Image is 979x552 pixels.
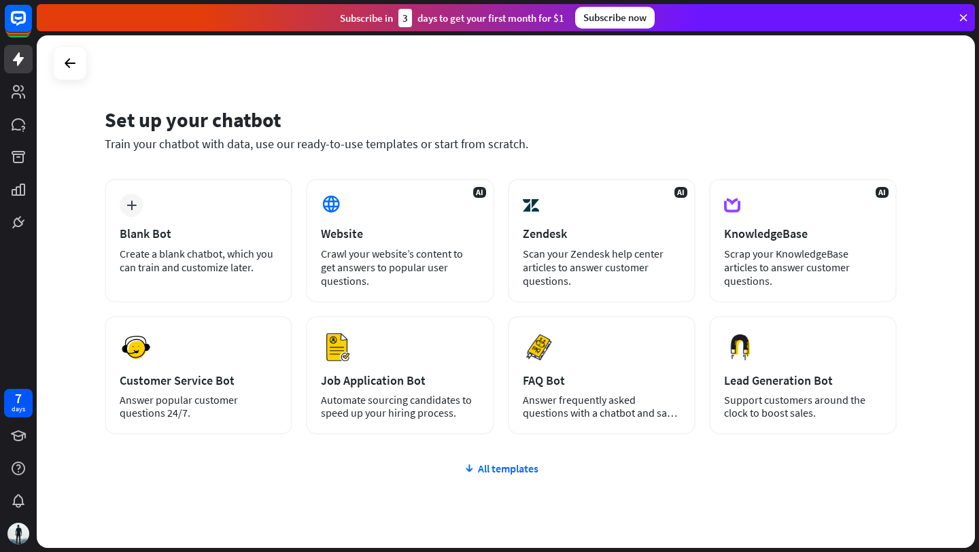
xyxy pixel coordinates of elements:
div: Lead Generation Bot [724,373,882,388]
div: Zendesk [523,226,681,241]
div: Subscribe now [575,7,655,29]
div: Crawl your website’s content to get answers to popular user questions. [321,247,479,288]
span: AI [876,187,889,198]
i: plus [126,201,137,210]
div: KnowledgeBase [724,226,882,241]
div: Job Application Bot [321,373,479,388]
div: Answer popular customer questions 24/7. [120,394,277,419]
div: FAQ Bot [523,373,681,388]
div: Scrap your KnowledgeBase articles to answer customer questions. [724,247,882,288]
div: Create a blank chatbot, which you can train and customize later. [120,247,277,274]
span: AI [674,187,687,198]
div: Customer Service Bot [120,373,277,388]
div: Train your chatbot with data, use our ready-to-use templates or start from scratch. [105,136,897,152]
div: days [12,404,25,414]
div: Support customers around the clock to boost sales. [724,394,882,419]
div: 3 [398,9,412,27]
div: Set up your chatbot [105,107,897,133]
div: Answer frequently asked questions with a chatbot and save your time. [523,394,681,419]
div: Blank Bot [120,226,277,241]
div: Scan your Zendesk help center articles to answer customer questions. [523,247,681,288]
div: Automate sourcing candidates to speed up your hiring process. [321,394,479,419]
div: Website [321,226,479,241]
div: Subscribe in days to get your first month for $1 [340,9,564,27]
div: 7 [15,392,22,404]
span: AI [473,187,486,198]
a: 7 days [4,389,33,417]
div: All templates [105,462,897,475]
